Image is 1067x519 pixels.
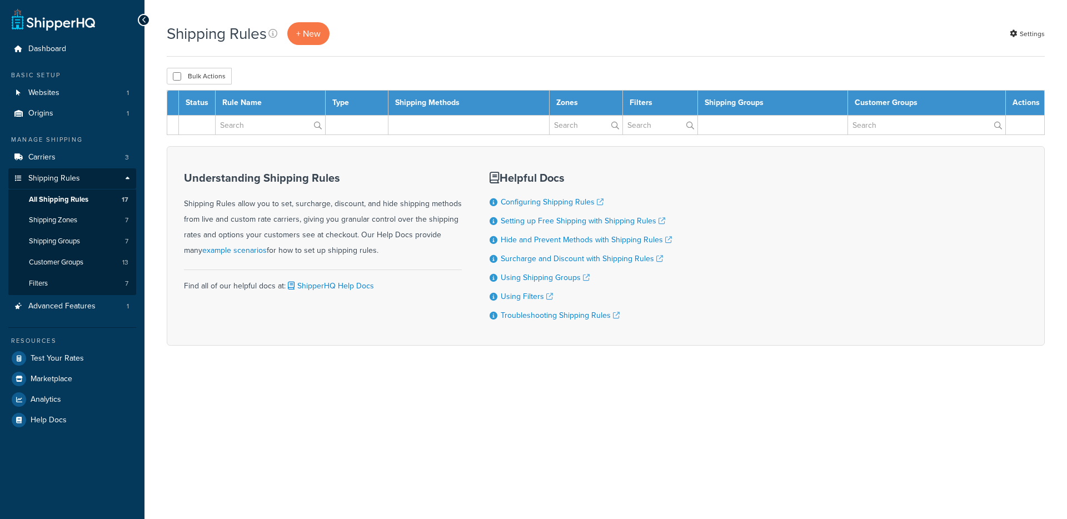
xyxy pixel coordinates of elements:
[8,168,136,189] a: Shipping Rules
[29,258,83,267] span: Customer Groups
[31,395,61,405] span: Analytics
[286,280,374,292] a: ShipperHQ Help Docs
[8,168,136,295] li: Shipping Rules
[29,216,77,225] span: Shipping Zones
[29,279,48,288] span: Filters
[501,253,663,265] a: Surcharge and Discount with Shipping Rules
[29,195,88,204] span: All Shipping Rules
[184,172,462,258] div: Shipping Rules allow you to set, surcharge, discount, and hide shipping methods from live and cus...
[501,272,590,283] a: Using Shipping Groups
[28,88,59,98] span: Websites
[125,216,128,225] span: 7
[296,27,321,40] span: + New
[8,147,136,168] a: Carriers 3
[490,172,672,184] h3: Helpful Docs
[622,91,698,116] th: Filters
[8,103,136,124] li: Origins
[202,244,267,256] a: example scenarios
[8,71,136,80] div: Basic Setup
[31,375,72,384] span: Marketplace
[167,23,267,44] h1: Shipping Rules
[122,258,128,267] span: 13
[184,270,462,294] div: Find all of our helpful docs at:
[8,83,136,103] li: Websites
[549,91,622,116] th: Zones
[8,390,136,410] a: Analytics
[216,116,325,134] input: Search
[501,234,672,246] a: Hide and Prevent Methods with Shipping Rules
[28,153,56,162] span: Carriers
[847,91,1005,116] th: Customer Groups
[28,44,66,54] span: Dashboard
[122,195,128,204] span: 17
[31,416,67,425] span: Help Docs
[8,296,136,317] li: Advanced Features
[8,252,136,273] li: Customer Groups
[125,237,128,246] span: 7
[623,116,698,134] input: Search
[8,135,136,144] div: Manage Shipping
[501,196,604,208] a: Configuring Shipping Rules
[1010,26,1045,42] a: Settings
[325,91,388,116] th: Type
[28,109,53,118] span: Origins
[8,273,136,294] li: Filters
[8,189,136,210] li: All Shipping Rules
[8,252,136,273] a: Customer Groups 13
[8,231,136,252] a: Shipping Groups 7
[29,237,80,246] span: Shipping Groups
[8,83,136,103] a: Websites 1
[127,109,129,118] span: 1
[698,91,848,116] th: Shipping Groups
[501,291,553,302] a: Using Filters
[167,68,232,84] button: Bulk Actions
[388,91,549,116] th: Shipping Methods
[127,302,129,311] span: 1
[8,103,136,124] a: Origins 1
[125,153,129,162] span: 3
[1006,91,1045,116] th: Actions
[216,91,326,116] th: Rule Name
[8,273,136,294] a: Filters 7
[8,296,136,317] a: Advanced Features 1
[8,410,136,430] a: Help Docs
[501,215,665,227] a: Setting up Free Shipping with Shipping Rules
[127,88,129,98] span: 1
[8,336,136,346] div: Resources
[28,174,80,183] span: Shipping Rules
[28,302,96,311] span: Advanced Features
[184,172,462,184] h3: Understanding Shipping Rules
[848,116,1005,134] input: Search
[8,189,136,210] a: All Shipping Rules 17
[287,22,330,45] a: + New
[8,369,136,389] a: Marketplace
[550,116,622,134] input: Search
[8,39,136,59] a: Dashboard
[8,210,136,231] a: Shipping Zones 7
[12,8,95,31] a: ShipperHQ Home
[501,310,620,321] a: Troubleshooting Shipping Rules
[8,147,136,168] li: Carriers
[8,231,136,252] li: Shipping Groups
[8,348,136,368] a: Test Your Rates
[8,210,136,231] li: Shipping Zones
[179,91,216,116] th: Status
[31,354,84,363] span: Test Your Rates
[125,279,128,288] span: 7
